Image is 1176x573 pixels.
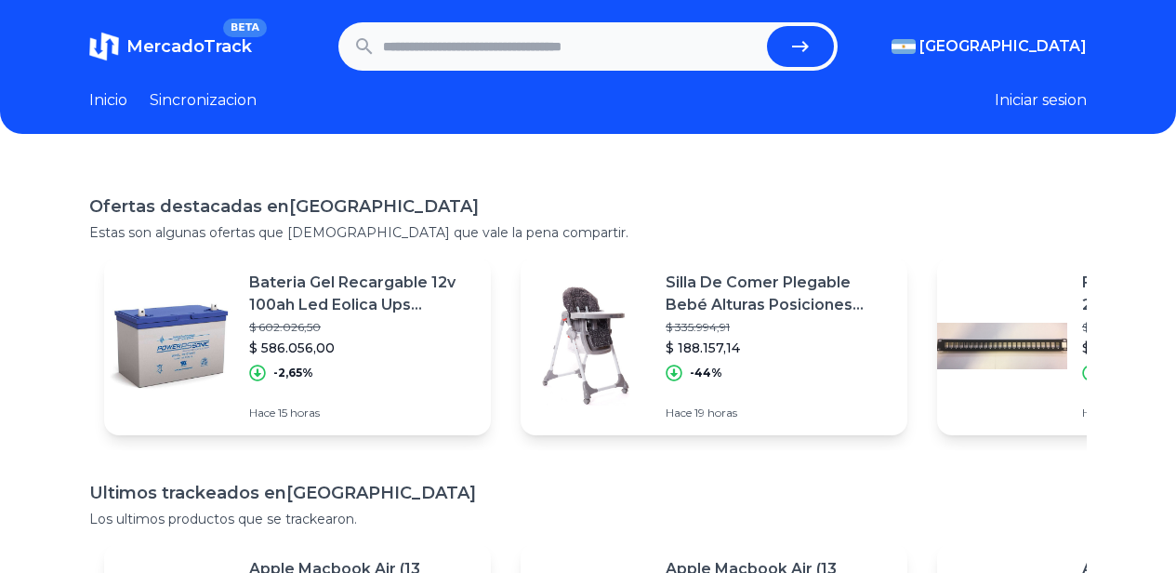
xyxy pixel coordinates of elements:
[89,480,1087,506] h1: Ultimos trackeados en [GEOGRAPHIC_DATA]
[150,89,257,112] a: Sincronizacion
[666,406,892,420] p: Hace 19 horas
[666,320,892,335] p: $ 335.994,91
[104,281,234,411] img: Featured image
[666,272,892,316] p: Silla De Comer Plegable Bebé Alturas Posiciones Kiddy Snack Color Negra
[995,89,1087,112] button: Iniciar sesion
[89,223,1087,242] p: Estas son algunas ofertas que [DEMOGRAPHIC_DATA] que vale la pena compartir.
[89,510,1087,528] p: Los ultimos productos que se trackearon.
[249,339,476,357] p: $ 586.056,00
[521,257,907,435] a: Featured imageSilla De Comer Plegable Bebé Alturas Posiciones Kiddy Snack Color Negra$ 335.994,91...
[89,32,119,61] img: MercadoTrack
[104,257,491,435] a: Featured imageBateria Gel Recargable 12v 100ah Led Eolica Ups Powersonic$ 602.026,50$ 586.056,00-...
[249,320,476,335] p: $ 602.026,50
[249,272,476,316] p: Bateria Gel Recargable 12v 100ah Led Eolica Ups Powersonic
[89,193,1087,220] h1: Ofertas destacadas en [GEOGRAPHIC_DATA]
[126,36,252,57] span: MercadoTrack
[273,366,313,380] p: -2,65%
[89,32,252,61] a: MercadoTrackBETA
[89,89,127,112] a: Inicio
[223,19,267,37] span: BETA
[937,281,1067,411] img: Featured image
[666,339,892,357] p: $ 188.157,14
[521,281,651,411] img: Featured image
[892,35,1087,58] button: [GEOGRAPHIC_DATA]
[249,406,476,420] p: Hace 15 horas
[892,39,916,54] img: Argentina
[690,366,722,380] p: -44%
[919,35,1087,58] span: [GEOGRAPHIC_DATA]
